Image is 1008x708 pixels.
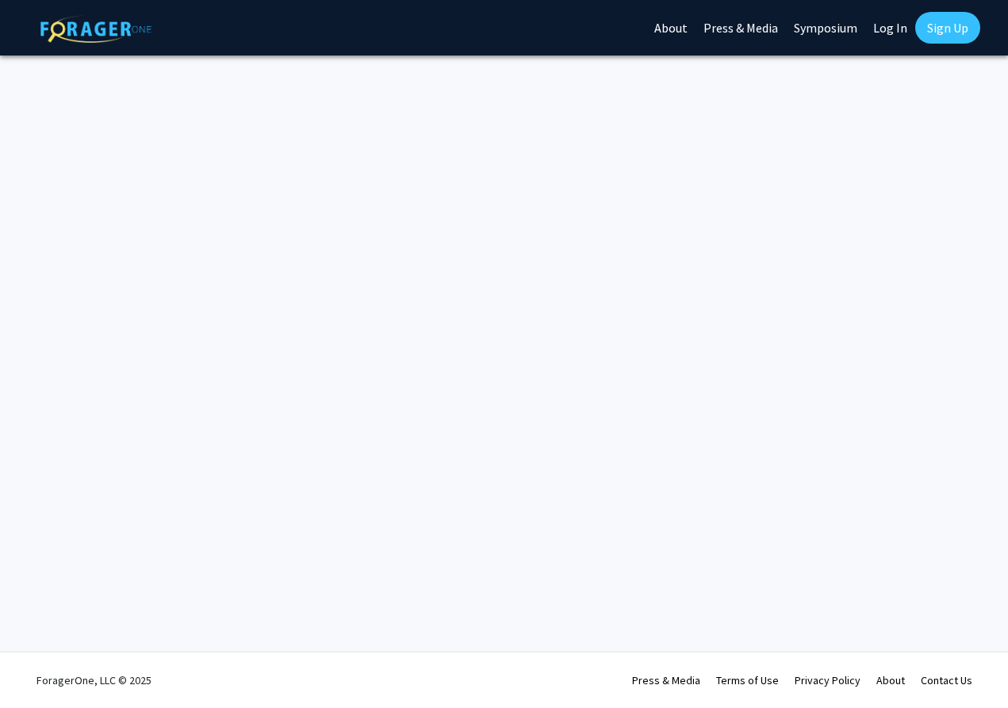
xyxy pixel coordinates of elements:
a: Terms of Use [716,673,779,687]
div: ForagerOne, LLC © 2025 [36,653,151,708]
a: Sign Up [915,12,980,44]
a: Press & Media [632,673,700,687]
a: About [876,673,905,687]
img: ForagerOne Logo [40,15,151,43]
a: Contact Us [921,673,972,687]
a: Privacy Policy [795,673,860,687]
